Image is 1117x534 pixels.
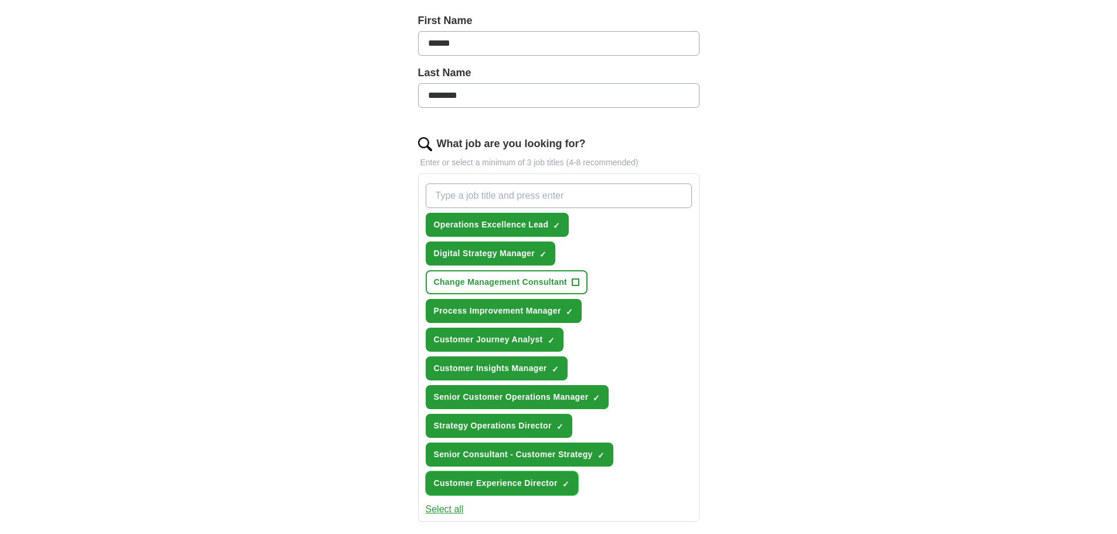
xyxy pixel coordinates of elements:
[434,420,552,432] span: Strategy Operations Director
[434,334,543,346] span: Customer Journey Analyst
[434,448,593,461] span: Senior Consultant - Customer Strategy
[434,305,561,317] span: Process Improvement Manager
[553,221,560,230] span: ✓
[426,270,588,294] button: Change Management Consultant
[548,336,555,345] span: ✓
[597,451,605,460] span: ✓
[434,391,589,403] span: Senior Customer Operations Manager
[539,250,546,259] span: ✓
[434,247,535,260] span: Digital Strategy Manager
[562,479,569,489] span: ✓
[426,385,609,409] button: Senior Customer Operations Manager✓
[426,299,582,323] button: Process Improvement Manager✓
[418,65,700,81] label: Last Name
[593,393,600,403] span: ✓
[426,328,563,352] button: Customer Journey Analyst✓
[434,219,549,231] span: Operations Excellence Lead
[426,356,568,380] button: Customer Insights Manager✓
[418,157,700,169] p: Enter or select a minimum of 3 job titles (4-8 recommended)
[556,422,563,431] span: ✓
[426,242,556,266] button: Digital Strategy Manager✓
[437,136,586,152] label: What job are you looking for?
[426,414,572,438] button: Strategy Operations Director✓
[426,213,569,237] button: Operations Excellence Lead✓
[566,307,573,317] span: ✓
[552,365,559,374] span: ✓
[426,502,464,516] button: Select all
[426,443,613,467] button: Senior Consultant - Customer Strategy✓
[418,137,432,151] img: search.png
[418,13,700,29] label: First Name
[426,183,692,208] input: Type a job title and press enter
[434,362,547,375] span: Customer Insights Manager
[434,276,568,288] span: Change Management Consultant
[426,471,578,495] button: Customer Experience Director✓
[434,477,558,489] span: Customer Experience Director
